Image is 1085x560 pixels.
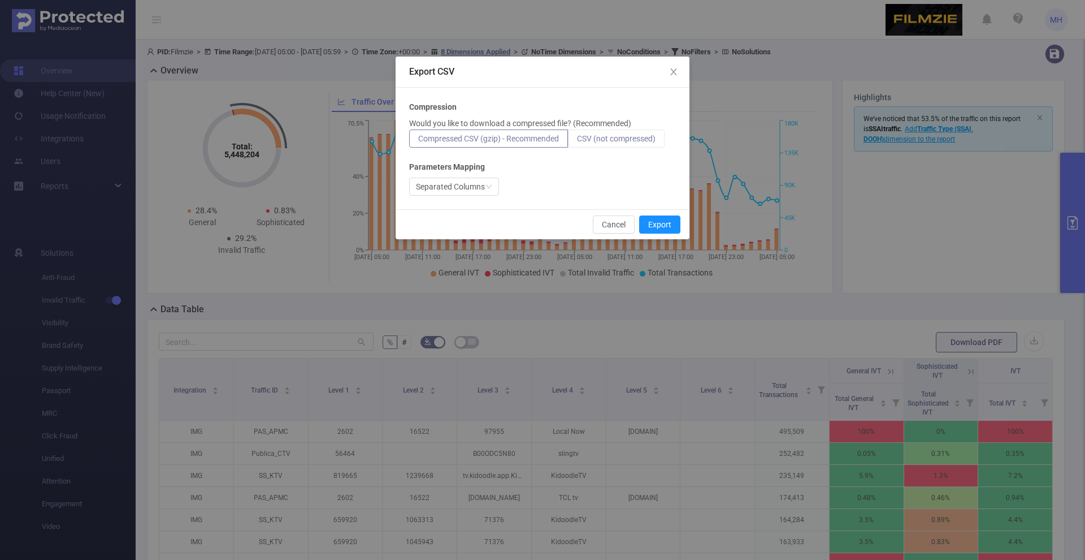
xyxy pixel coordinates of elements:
div: Separated Columns [416,178,485,195]
span: CSV (not compressed) [577,134,656,143]
button: Close [658,57,689,88]
button: Cancel [593,216,635,234]
button: Export [639,216,680,234]
p: Would you like to download a compressed file? (Recommended) [409,118,631,130]
i: icon: close [669,67,678,76]
b: Parameters Mapping [409,161,485,173]
div: Export CSV [409,66,676,78]
span: Compressed CSV (gzip) - Recommended [418,134,559,143]
b: Compression [409,101,457,113]
i: icon: down [485,183,492,191]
